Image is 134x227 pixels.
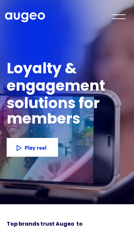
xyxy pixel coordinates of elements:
[7,111,95,129] h1: members
[7,138,58,157] a: Play reel
[5,12,45,23] img: Augeo's full logo in white.
[107,9,131,24] div: menu
[7,61,127,113] h1: Loyalty & engagement solutions for
[5,12,45,26] a: home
